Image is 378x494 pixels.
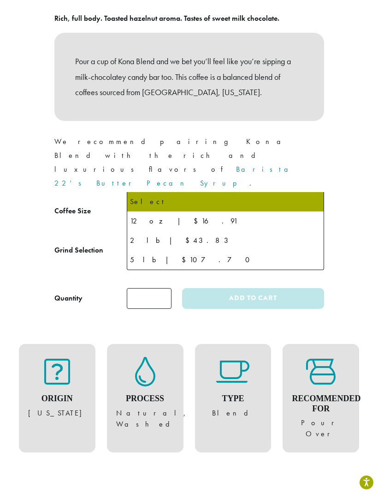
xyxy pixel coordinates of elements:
[292,394,350,414] h4: Recommended For
[130,234,321,247] div: 2 lb | $43.83
[127,288,172,309] input: Product quantity
[54,205,127,218] label: Coffee Size
[130,214,321,228] div: 12 oz | $16.91
[204,357,262,419] figure: Blend
[182,288,324,309] button: Add to cart
[116,394,174,404] h4: Process
[54,135,324,190] p: We recommend pairing Kona Blend with the rich and luxurious flavors of .
[75,54,303,100] p: Pour a cup of Kona Blend and we bet you’ll feel like you’re sipping a milk-chocolatey candy bar t...
[292,357,350,440] figure: Pour Over
[54,293,83,304] div: Quantity
[54,244,127,257] label: Grind Selection
[116,357,174,430] figure: Natural, Washed
[54,13,279,23] b: Rich, full body. Toasted hazelnut aroma. Tastes of sweet milk chocolate.
[130,253,321,267] div: 5 lb | $107.70
[127,192,324,211] li: Select
[28,357,86,419] figure: [US_STATE]
[28,394,86,404] h4: Origin
[204,394,262,404] h4: Type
